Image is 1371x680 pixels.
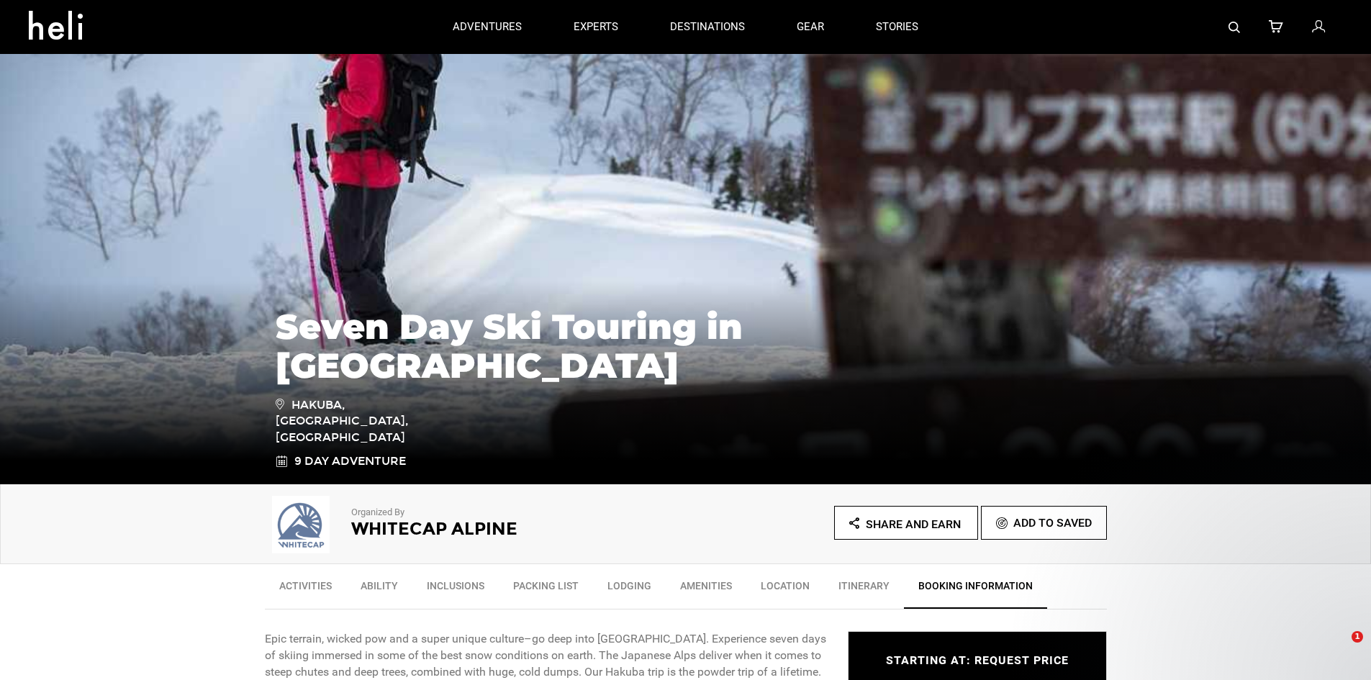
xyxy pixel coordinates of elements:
span: Hakuba, [GEOGRAPHIC_DATA], [GEOGRAPHIC_DATA] [276,396,481,447]
p: Organized By [351,506,646,520]
p: adventures [453,19,522,35]
a: Packing List [499,571,593,607]
span: Add To Saved [1013,516,1092,530]
img: search-bar-icon.svg [1229,22,1240,33]
a: Itinerary [824,571,904,607]
h1: Seven Day Ski Touring in [GEOGRAPHIC_DATA] [276,307,1096,385]
img: dac7cbe95478fc1ba134e1a4f104fb52.png [265,496,337,553]
iframe: Intercom live chat [1322,631,1357,666]
p: destinations [670,19,745,35]
a: Activities [265,571,346,607]
a: Location [746,571,824,607]
span: 1 [1352,631,1363,643]
p: experts [574,19,618,35]
span: Share and Earn [866,517,961,531]
a: Amenities [666,571,746,607]
a: Inclusions [412,571,499,607]
span: 9 Day Adventure [294,453,406,470]
a: Ability [346,571,412,607]
a: Lodging [593,571,666,607]
h2: Whitecap Alpine [351,520,646,538]
a: BOOKING INFORMATION [904,571,1047,609]
span: STARTING AT: REQUEST PRICE [886,653,1069,667]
